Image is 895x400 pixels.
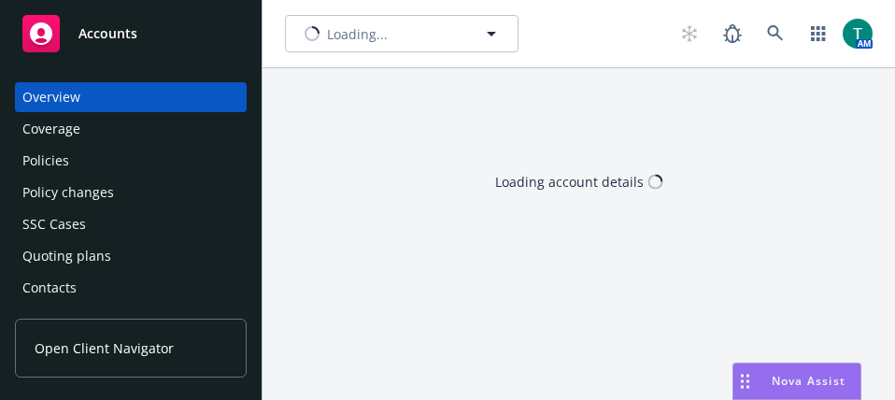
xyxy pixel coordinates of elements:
div: Policies [22,146,69,176]
div: Policy changes [22,178,114,207]
a: Policies [15,146,247,176]
div: Loading account details [495,172,644,192]
button: Nova Assist [732,363,861,400]
span: Nova Assist [772,373,845,389]
a: Report a Bug [714,15,751,52]
div: SSC Cases [22,209,86,239]
div: Overview [22,82,80,112]
a: Coverage [15,114,247,144]
a: Policy changes [15,178,247,207]
span: Accounts [78,26,137,41]
span: Open Client Navigator [35,338,174,358]
div: Quoting plans [22,241,111,271]
a: Overview [15,82,247,112]
span: Loading... [327,24,388,44]
a: Quoting plans [15,241,247,271]
a: Contacts [15,273,247,303]
div: Drag to move [733,364,757,399]
a: Start snowing [671,15,708,52]
div: Contacts [22,273,77,303]
a: Switch app [800,15,837,52]
div: Coverage [22,114,80,144]
a: Accounts [15,7,247,60]
a: Search [757,15,794,52]
button: Loading... [285,15,519,52]
a: SSC Cases [15,209,247,239]
img: photo [843,19,873,49]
